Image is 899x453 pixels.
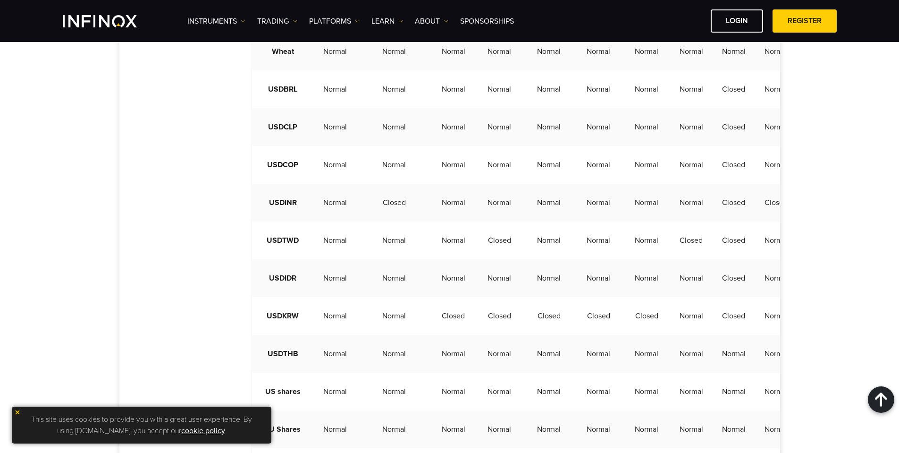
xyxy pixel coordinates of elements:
[623,297,670,335] td: Closed
[574,108,623,146] td: Normal
[524,297,574,335] td: Closed
[314,33,356,70] td: Normal
[432,70,475,108] td: Normal
[187,16,245,27] a: Instruments
[309,16,360,27] a: PLATFORMS
[432,184,475,222] td: Normal
[356,184,432,222] td: Closed
[252,259,314,297] td: USDIDR
[475,259,524,297] td: Normal
[314,108,356,146] td: Normal
[432,297,475,335] td: Closed
[755,373,798,410] td: Normal
[356,410,432,448] td: Normal
[314,373,356,410] td: Normal
[713,184,755,222] td: Closed
[252,108,314,146] td: USDCLP
[670,146,713,184] td: Normal
[755,259,798,297] td: Normal
[755,108,798,146] td: Normal
[524,410,574,448] td: Normal
[475,70,524,108] td: Normal
[713,222,755,259] td: Closed
[773,9,837,33] a: REGISTER
[670,222,713,259] td: Closed
[524,335,574,373] td: Normal
[181,426,225,436] a: cookie policy
[623,410,670,448] td: Normal
[252,297,314,335] td: USDKRW
[314,335,356,373] td: Normal
[623,259,670,297] td: Normal
[475,222,524,259] td: Closed
[356,259,432,297] td: Normal
[524,222,574,259] td: Normal
[475,146,524,184] td: Normal
[356,33,432,70] td: Normal
[432,410,475,448] td: Normal
[713,146,755,184] td: Closed
[475,410,524,448] td: Normal
[356,297,432,335] td: Normal
[623,335,670,373] td: Normal
[252,222,314,259] td: USDTWD
[17,411,267,439] p: This site uses cookies to provide you with a great user experience. By using [DOMAIN_NAME], you a...
[432,373,475,410] td: Normal
[524,108,574,146] td: Normal
[432,33,475,70] td: Normal
[623,70,670,108] td: Normal
[711,9,763,33] a: LOGIN
[356,373,432,410] td: Normal
[314,70,356,108] td: Normal
[574,146,623,184] td: Normal
[252,335,314,373] td: USDTHB
[252,410,314,448] td: EU Shares
[574,184,623,222] td: Normal
[670,297,713,335] td: Normal
[460,16,514,27] a: SPONSORSHIPS
[574,297,623,335] td: Closed
[670,33,713,70] td: Normal
[755,410,798,448] td: Normal
[432,222,475,259] td: Normal
[713,33,755,70] td: Normal
[371,16,403,27] a: Learn
[314,259,356,297] td: Normal
[314,184,356,222] td: Normal
[257,16,297,27] a: TRADING
[574,373,623,410] td: Normal
[574,410,623,448] td: Normal
[623,222,670,259] td: Normal
[713,410,755,448] td: Normal
[314,410,356,448] td: Normal
[252,373,314,410] td: US shares
[713,373,755,410] td: Normal
[574,259,623,297] td: Normal
[475,335,524,373] td: Normal
[755,70,798,108] td: Normal
[356,146,432,184] td: Normal
[356,335,432,373] td: Normal
[623,373,670,410] td: Normal
[670,184,713,222] td: Normal
[475,33,524,70] td: Normal
[524,373,574,410] td: Normal
[14,409,21,416] img: yellow close icon
[713,108,755,146] td: Closed
[574,335,623,373] td: Normal
[432,335,475,373] td: Normal
[755,184,798,222] td: Closed
[356,222,432,259] td: Normal
[713,335,755,373] td: Normal
[252,33,314,70] td: Wheat
[623,184,670,222] td: Normal
[670,410,713,448] td: Normal
[670,373,713,410] td: Normal
[524,146,574,184] td: Normal
[524,33,574,70] td: Normal
[623,146,670,184] td: Normal
[713,70,755,108] td: Closed
[755,335,798,373] td: Normal
[713,297,755,335] td: Closed
[574,70,623,108] td: Normal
